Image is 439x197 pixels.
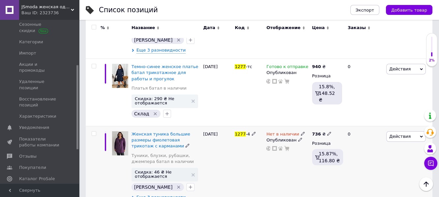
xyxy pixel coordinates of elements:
img: Женская туника большие размеры фиолетовая трикотаж с карманами [112,131,128,155]
span: Заказы [348,25,366,31]
span: 1277 [235,132,246,137]
span: Экспорт [356,8,374,13]
span: Категории [19,39,43,45]
a: Платья батал в наличии [132,85,187,91]
b: 736 [312,132,321,137]
span: 15.87%, 116.80 ₴ [319,151,340,163]
div: Розница [312,140,342,146]
div: 2% [426,58,437,63]
span: Показатели работы компании [19,136,61,148]
span: % [101,25,105,31]
button: Наверх [419,177,433,191]
div: Розница [312,73,342,79]
span: Скидка: 46 ₴ Не отображается [135,170,188,178]
span: Восстановление позиций [19,96,61,108]
span: Добавить товар [391,8,427,13]
div: 0 [344,59,385,126]
span: JSmoda женская одежда батал [21,4,71,10]
div: ₴ [312,64,326,70]
span: Действия [389,66,411,71]
a: Туники, блузки, рубашки, джемпера батал в наличии [132,153,200,165]
span: Импорт [19,50,36,56]
div: [DATE] [201,59,233,126]
span: Акции и промокоды [19,61,61,73]
img: Темно-синее женское платье батал трикотажное для работы и прогулок [112,64,128,88]
span: Нет в наличии [266,132,299,138]
span: Скидка: 290 ₴ Не отображается [135,97,188,105]
span: 15.8%, 148.52 ₴ [319,84,335,102]
span: Каталог ProSale [19,176,55,182]
span: Цена [312,25,325,31]
span: 1277 [235,64,246,69]
a: Темно-синее женское платье батал трикотажное для работы и прогулок [132,64,198,81]
svg: Удалить метку [153,111,158,116]
div: Опубликован [266,70,308,76]
span: Покупатели [19,165,46,171]
div: ₴ [312,131,332,137]
span: Действия [389,134,411,139]
div: Ваш ID: 2323736 [21,10,79,16]
svg: Удалить метку [176,184,181,190]
span: Уведомления [19,125,49,131]
span: [PERSON_NAME] [134,184,172,190]
button: Добавить товар [386,5,432,15]
span: Название [132,25,155,31]
span: Склад [134,111,149,116]
div: Опубликован [266,137,308,143]
button: Чат с покупателем [424,157,437,170]
span: Сезонные скидки [19,21,61,33]
a: Женская туника большие размеры фиолетовая трикотаж с карманами [132,132,190,148]
span: Код [235,25,245,31]
span: Удаленные позиции [19,79,61,91]
span: Отзывы [19,153,37,159]
span: -тс [246,64,252,69]
span: Еще 3 разновидности [136,47,186,54]
span: -4 [246,132,250,137]
span: [PERSON_NAME] [134,37,172,43]
span: Готово к отправке [266,64,308,71]
div: Список позиций [99,7,158,14]
button: Экспорт [350,5,379,15]
span: Дата [203,25,215,31]
b: 940 [312,64,321,69]
span: Отображение [266,25,300,31]
svg: Удалить метку [176,37,181,43]
span: Характеристики [19,113,56,119]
